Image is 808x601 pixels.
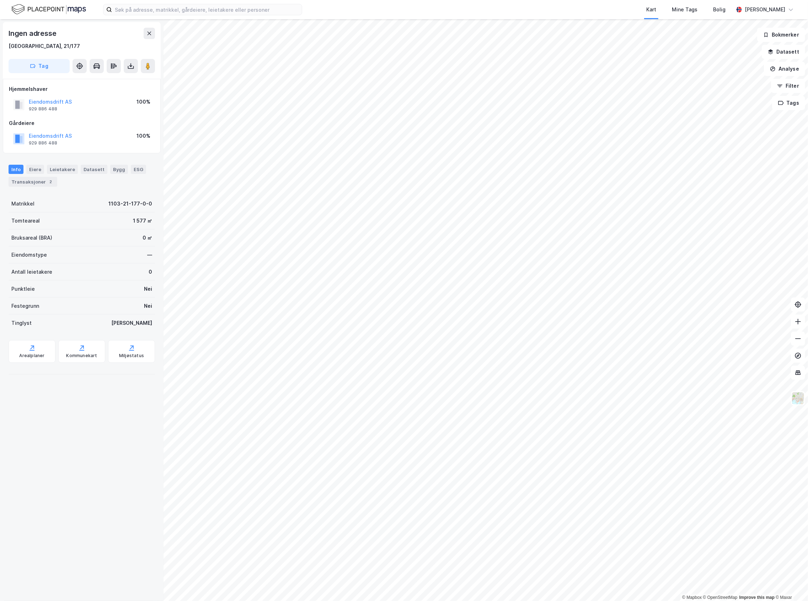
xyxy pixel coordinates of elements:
[739,595,775,600] a: Improve this map
[772,567,808,601] iframe: Chat Widget
[149,268,152,276] div: 0
[47,178,54,185] div: 2
[11,217,40,225] div: Tomteareal
[11,234,52,242] div: Bruksareal (BRA)
[11,3,86,16] img: logo.f888ab2527a4732fd821a326f86c7f29.svg
[11,302,39,310] div: Festegrunn
[47,165,78,174] div: Leietakere
[672,5,697,14] div: Mine Tags
[110,165,128,174] div: Bygg
[646,5,656,14] div: Kart
[119,353,144,359] div: Miljøstatus
[771,79,805,93] button: Filter
[81,165,107,174] div: Datasett
[772,567,808,601] div: Kontrollprogram for chat
[9,28,58,39] div: Ingen adresse
[9,119,155,127] div: Gårdeiere
[11,319,32,327] div: Tinglyst
[26,165,44,174] div: Eiere
[713,5,726,14] div: Bolig
[11,285,35,293] div: Punktleie
[682,595,702,600] a: Mapbox
[745,5,785,14] div: [PERSON_NAME]
[137,132,150,140] div: 100%
[762,45,805,59] button: Datasett
[9,177,57,187] div: Transaksjoner
[703,595,738,600] a: OpenStreetMap
[11,251,47,259] div: Eiendomstype
[764,62,805,76] button: Analyse
[131,165,146,174] div: ESG
[112,4,302,15] input: Søk på adresse, matrikkel, gårdeiere, leietakere eller personer
[772,96,805,110] button: Tags
[757,28,805,42] button: Bokmerker
[108,200,152,208] div: 1103-21-177-0-0
[111,319,152,327] div: [PERSON_NAME]
[9,59,70,73] button: Tag
[144,285,152,293] div: Nei
[791,392,805,405] img: Z
[9,85,155,93] div: Hjemmelshaver
[147,251,152,259] div: —
[11,268,52,276] div: Antall leietakere
[29,140,57,146] div: 929 886 488
[9,165,23,174] div: Info
[66,353,97,359] div: Kommunekart
[143,234,152,242] div: 0 ㎡
[19,353,44,359] div: Arealplaner
[144,302,152,310] div: Nei
[11,200,34,208] div: Matrikkel
[133,217,152,225] div: 1 577 ㎡
[9,42,80,50] div: [GEOGRAPHIC_DATA], 21/177
[29,106,57,112] div: 929 886 488
[137,98,150,106] div: 100%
